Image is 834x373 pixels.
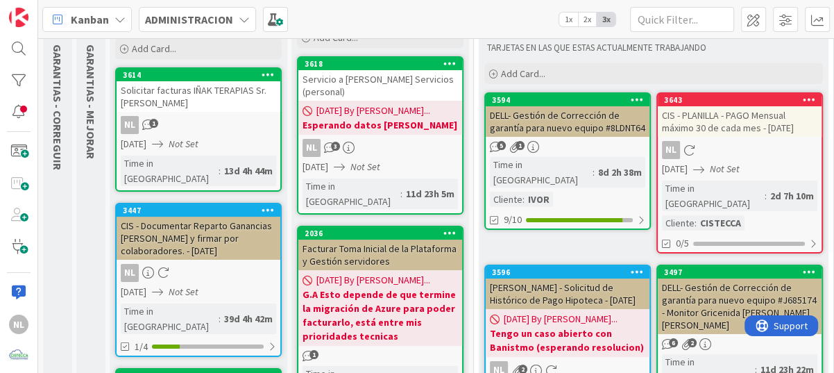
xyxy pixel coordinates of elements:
[219,311,221,326] span: :
[303,118,458,132] b: Esperando datos [PERSON_NAME]
[504,213,522,227] span: 9/10
[662,181,765,211] div: Time in [GEOGRAPHIC_DATA]
[117,116,280,134] div: NL
[221,163,276,179] div: 13d 4h 44m
[486,94,649,106] div: 3594
[9,315,28,334] div: NL
[595,165,645,180] div: 8d 2h 38m
[117,204,280,260] div: 3447CIS - Documentar Reparto Ganancias [PERSON_NAME] y firmar por colaboradores. - [DATE]
[710,163,740,175] i: Not Set
[219,163,221,179] span: :
[559,13,578,26] span: 1x
[298,58,462,101] div: 3618Servicio a [PERSON_NAME] Servicios (personal)
[662,162,688,176] span: [DATE]
[298,70,462,101] div: Servicio a [PERSON_NAME] Servicios (personal)
[121,137,146,151] span: [DATE]
[305,59,462,69] div: 3618
[123,70,280,80] div: 3614
[309,350,318,359] span: 1
[497,141,506,150] span: 5
[492,95,649,105] div: 3594
[9,8,28,27] img: Visit kanbanzone.com
[676,236,689,251] span: 0/5
[486,266,649,309] div: 3596[PERSON_NAME] - Solicitud de Histórico de Pago Hipoteca - [DATE]
[767,188,817,204] div: 2d 7h 10m
[117,264,280,282] div: NL
[145,13,233,26] b: ADMINISTRACION
[490,192,522,207] div: Cliente
[298,139,462,157] div: NL
[121,285,146,299] span: [DATE]
[486,106,649,137] div: DELL- Gestión de Corrección de garantía para nuevo equipo #8LDNT64
[486,279,649,309] div: [PERSON_NAME] - Solicitud de Histórico de Pago Hipoteca - [DATE]
[117,204,280,217] div: 3447
[658,94,822,137] div: 3643CIS - PLANILLA - PAGO Mensual máximo 30 de cada mes - [DATE]
[135,340,148,354] span: 1/4
[303,179,400,209] div: Time in [GEOGRAPHIC_DATA]
[298,227,462,240] div: 2036
[662,141,680,159] div: NL
[501,67,545,80] span: Add Card...
[658,106,822,137] div: CIS - PLANILLA - PAGO Mensual máximo 30 de cada mes - [DATE]
[597,13,615,26] span: 3x
[298,240,462,270] div: Facturar Toma Inicial de la Plataforma y Gestión servidores
[121,264,139,282] div: NL
[117,81,280,112] div: Solicitar facturas IÑAK TERAPIAS Sr. [PERSON_NAME]
[400,186,402,201] span: :
[522,192,525,207] span: :
[221,311,276,326] div: 39d 4h 42m
[484,92,651,230] a: 3594DELL- Gestión de Corrección de garantía para nuevo equipo #8LDNT64Time in [GEOGRAPHIC_DATA]:8...
[504,312,618,326] span: [DATE] By [PERSON_NAME]...
[402,186,458,201] div: 11d 23h 5m
[117,217,280,260] div: CIS - Documentar Reparto Ganancias [PERSON_NAME] y firmar por colaboradores. - [DATE]
[656,92,823,254] a: 3643CIS - PLANILLA - PAGO Mensual máximo 30 de cada mes - [DATE]NL[DATE]Not SetTime in [GEOGRAPHI...
[525,192,553,207] div: IVOR
[9,346,28,365] img: avatar
[303,139,321,157] div: NL
[658,266,822,334] div: 3497DELL- Gestión de Corrección de garantía para nuevo equipo #J685174 - Monitor Gricenida [PERSO...
[297,56,463,215] a: 3618Servicio a [PERSON_NAME] Servicios (personal)[DATE] By [PERSON_NAME]...Esperando datos [PERSO...
[492,267,649,277] div: 3596
[688,338,697,347] span: 2
[29,2,63,19] span: Support
[664,267,822,277] div: 3497
[121,116,139,134] div: NL
[350,160,380,173] i: Not Set
[486,94,649,137] div: 3594DELL- Gestión de Corrección de garantía para nuevo equipo #8LDNT64
[84,44,98,159] span: GARANTIAS - MEJORAR
[516,141,525,150] span: 1
[115,67,282,192] a: 3614Solicitar facturas IÑAK TERAPIAS Sr. [PERSON_NAME]NL[DATE]Not SetTime in [GEOGRAPHIC_DATA]:13...
[486,266,649,279] div: 3596
[658,141,822,159] div: NL
[490,326,645,354] b: Tengo un caso abierto con Banistmo (esperando resolucion)
[697,215,744,231] div: CISTECCA
[298,58,462,70] div: 3618
[331,142,340,151] span: 3
[115,203,282,357] a: 3447CIS - Documentar Reparto Ganancias [PERSON_NAME] y firmar por colaboradores. - [DATE]NL[DATE]...
[132,42,176,55] span: Add Card...
[487,42,820,53] p: TARJETAS EN LAS QUE ESTAS ACTUALMENTE TRABAJANDO
[662,215,695,231] div: Cliente
[303,160,328,174] span: [DATE]
[121,304,219,334] div: Time in [GEOGRAPHIC_DATA]
[71,11,109,28] span: Kanban
[303,288,458,343] b: G.A Esto depende de que termine la migración de Azure para poder facturarlo, está entre mis prior...
[316,103,430,118] span: [DATE] By [PERSON_NAME]...
[117,69,280,112] div: 3614Solicitar facturas IÑAK TERAPIAS Sr. [PERSON_NAME]
[658,266,822,279] div: 3497
[298,227,462,270] div: 2036Facturar Toma Inicial de la Plataforma y Gestión servidores
[316,273,430,288] span: [DATE] By [PERSON_NAME]...
[51,44,65,170] span: GARANTIAS - CORREGUIR
[123,206,280,215] div: 3447
[121,156,219,186] div: Time in [GEOGRAPHIC_DATA]
[578,13,597,26] span: 2x
[117,69,280,81] div: 3614
[169,285,198,298] i: Not Set
[314,31,358,44] span: Add Card...
[658,279,822,334] div: DELL- Gestión de Corrección de garantía para nuevo equipo #J685174 - Monitor Gricenida [PERSON_NA...
[669,338,678,347] span: 6
[695,215,697,231] span: :
[630,7,734,32] input: Quick Filter...
[765,188,767,204] span: :
[149,119,158,128] span: 1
